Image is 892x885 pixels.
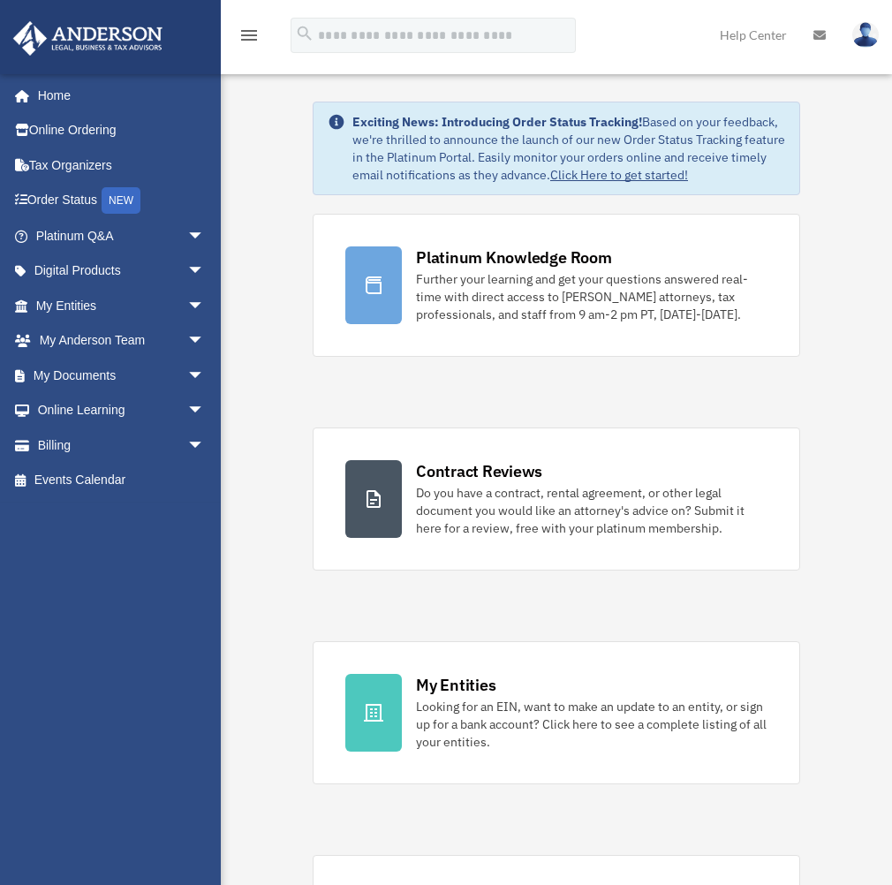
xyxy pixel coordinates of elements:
a: Online Ordering [12,113,231,148]
span: arrow_drop_down [187,427,223,464]
img: User Pic [852,22,879,48]
a: Click Here to get started! [550,167,688,183]
i: menu [238,25,260,46]
span: arrow_drop_down [187,218,223,254]
span: arrow_drop_down [187,358,223,394]
a: My Documentsarrow_drop_down [12,358,231,393]
div: Do you have a contract, rental agreement, or other legal document you would like an attorney's ad... [416,484,767,537]
div: Based on your feedback, we're thrilled to announce the launch of our new Order Status Tracking fe... [352,113,785,184]
a: Online Learningarrow_drop_down [12,393,231,428]
a: Contract Reviews Do you have a contract, rental agreement, or other legal document you would like... [313,427,800,571]
img: Anderson Advisors Platinum Portal [8,21,168,56]
a: My Anderson Teamarrow_drop_down [12,323,231,359]
span: arrow_drop_down [187,323,223,359]
a: Home [12,78,223,113]
div: Contract Reviews [416,460,542,482]
span: arrow_drop_down [187,253,223,290]
a: Events Calendar [12,463,231,498]
strong: Exciting News: Introducing Order Status Tracking! [352,114,642,130]
a: My Entitiesarrow_drop_down [12,288,231,323]
a: menu [238,31,260,46]
div: Further your learning and get your questions answered real-time with direct access to [PERSON_NAM... [416,270,767,323]
a: Tax Organizers [12,147,231,183]
div: NEW [102,187,140,214]
a: My Entities Looking for an EIN, want to make an update to an entity, or sign up for a bank accoun... [313,641,800,784]
a: Billingarrow_drop_down [12,427,231,463]
a: Platinum Knowledge Room Further your learning and get your questions answered real-time with dire... [313,214,800,357]
a: Platinum Q&Aarrow_drop_down [12,218,231,253]
i: search [295,24,314,43]
div: My Entities [416,674,495,696]
div: Looking for an EIN, want to make an update to an entity, or sign up for a bank account? Click her... [416,698,767,751]
div: Platinum Knowledge Room [416,246,612,269]
a: Order StatusNEW [12,183,231,219]
span: arrow_drop_down [187,393,223,429]
a: Digital Productsarrow_drop_down [12,253,231,289]
span: arrow_drop_down [187,288,223,324]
